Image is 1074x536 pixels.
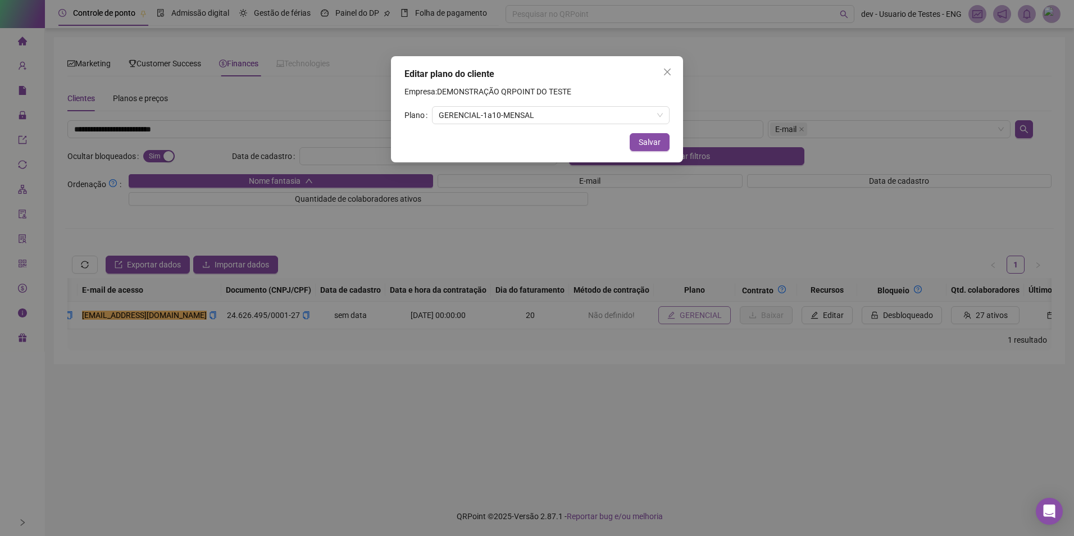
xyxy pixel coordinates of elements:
[1036,498,1063,525] div: Open Intercom Messenger
[439,107,663,124] span: GERENCIAL - 1 a 10 - MENSAL
[658,63,676,81] button: Close
[630,133,670,151] button: Salvar
[404,106,432,124] label: Plano
[404,67,670,81] div: Editar plano do cliente
[404,87,571,96] span: Empresa: DEMONSTRAÇÃO QRPOINT DO TESTE
[639,136,661,148] span: Salvar
[663,67,672,76] span: close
